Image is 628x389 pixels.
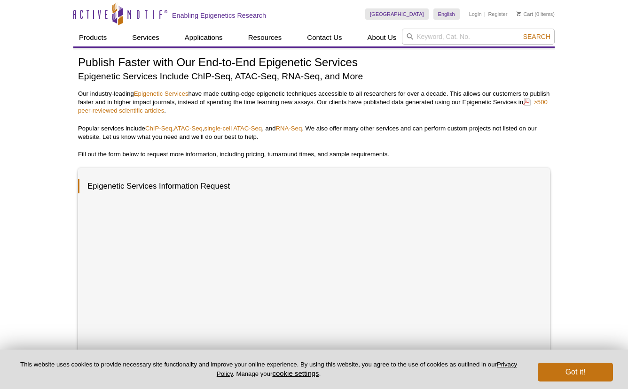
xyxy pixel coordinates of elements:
p: Popular services include , , , and . We also offer many other services and can perform custom pro... [78,124,550,141]
button: Got it! [538,363,613,381]
h1: Publish Faster with Our End-to-End Epigenetic Services [78,56,550,70]
img: Your Cart [517,11,521,16]
a: Privacy Policy [217,361,517,377]
button: Search [520,32,553,41]
a: English [433,8,460,20]
a: Applications [179,29,228,46]
p: This website uses cookies to provide necessary site functionality and improve your online experie... [15,360,522,378]
span: Search [523,33,550,40]
a: Contact Us [301,29,347,46]
li: (0 items) [517,8,555,20]
a: RNA-Seq [276,125,302,132]
a: ChIP-Seq [145,125,172,132]
a: Cart [517,11,533,17]
button: cookie settings [272,369,319,377]
h3: Epigenetic Services Information Request [78,179,541,193]
h2: Epigenetic Services Include ChIP-Seq, ATAC-Seq, RNA-Seq, and More [78,70,550,83]
a: >500 peer-reviewed scientific articles [78,98,548,115]
input: Keyword, Cat. No. [402,29,555,45]
a: Register [488,11,507,17]
a: ATAC-Seq [174,125,203,132]
p: Fill out the form below to request more information, including pricing, turnaround times, and sam... [78,150,550,159]
a: About Us [362,29,402,46]
h2: Enabling Epigenetics Research [172,11,266,20]
a: Products [73,29,112,46]
a: Epigenetic Services [134,90,188,97]
a: Services [126,29,165,46]
a: Login [469,11,482,17]
li: | [484,8,486,20]
p: Our industry-leading have made cutting-edge epigenetic techniques accessible to all researchers f... [78,90,550,115]
a: single-cell ATAC-Seq [204,125,262,132]
a: [GEOGRAPHIC_DATA] [365,8,429,20]
a: Resources [243,29,288,46]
